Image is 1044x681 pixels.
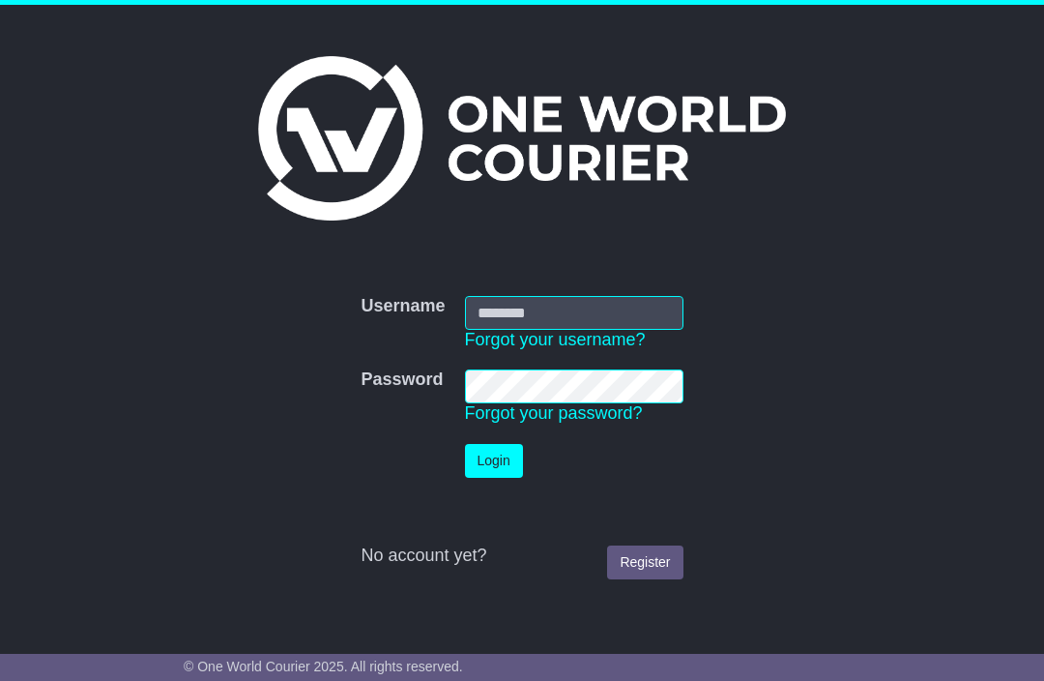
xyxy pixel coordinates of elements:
[465,403,643,423] a: Forgot your password?
[607,546,682,579] a: Register
[361,546,682,567] div: No account yet?
[184,659,463,674] span: © One World Courier 2025. All rights reserved.
[361,370,443,391] label: Password
[465,444,523,478] button: Login
[361,296,445,317] label: Username
[258,56,786,221] img: One World
[465,330,646,349] a: Forgot your username?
